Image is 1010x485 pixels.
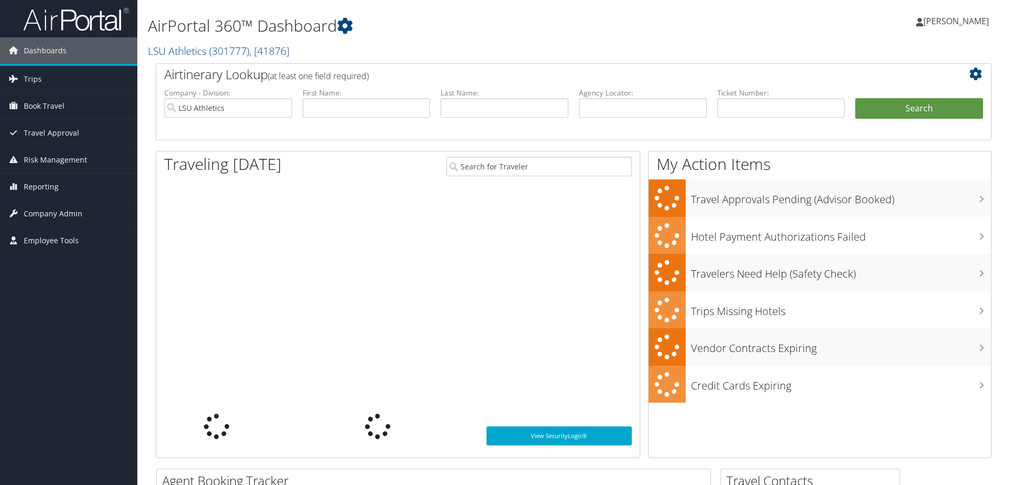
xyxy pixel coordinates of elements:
[24,66,42,92] span: Trips
[649,328,991,366] a: Vendor Contracts Expiring
[209,44,249,58] span: ( 301777 )
[164,65,913,83] h2: Airtinerary Lookup
[691,187,991,207] h3: Travel Approvals Pending (Advisor Booked)
[23,7,129,32] img: airportal-logo.png
[24,120,79,146] span: Travel Approval
[446,157,632,176] input: Search for Traveler
[691,261,991,281] h3: Travelers Need Help (Safety Check)
[649,366,991,403] a: Credit Cards Expiring
[691,373,991,393] h3: Credit Cards Expiring
[24,93,64,119] span: Book Travel
[579,88,707,98] label: Agency Locator:
[487,426,632,445] a: View SecurityLogic®
[249,44,289,58] span: , [ 41876 ]
[164,88,292,98] label: Company - Division:
[649,291,991,329] a: Trips Missing Hotels
[855,98,983,119] button: Search
[164,153,282,175] h1: Traveling [DATE]
[649,153,991,175] h1: My Action Items
[441,88,568,98] label: Last Name:
[24,37,67,64] span: Dashboards
[923,15,989,27] span: [PERSON_NAME]
[303,88,431,98] label: First Name:
[916,5,999,37] a: [PERSON_NAME]
[649,179,991,217] a: Travel Approvals Pending (Advisor Booked)
[691,224,991,244] h3: Hotel Payment Authorizations Failed
[717,88,845,98] label: Ticket Number:
[148,44,289,58] a: LSU Athletics
[24,201,82,227] span: Company Admin
[24,227,79,254] span: Employee Tools
[691,299,991,319] h3: Trips Missing Hotels
[24,174,59,200] span: Reporting
[649,217,991,254] a: Hotel Payment Authorizations Failed
[649,254,991,291] a: Travelers Need Help (Safety Check)
[268,70,369,82] span: (at least one field required)
[24,147,87,173] span: Risk Management
[691,336,991,356] h3: Vendor Contracts Expiring
[148,15,716,37] h1: AirPortal 360™ Dashboard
